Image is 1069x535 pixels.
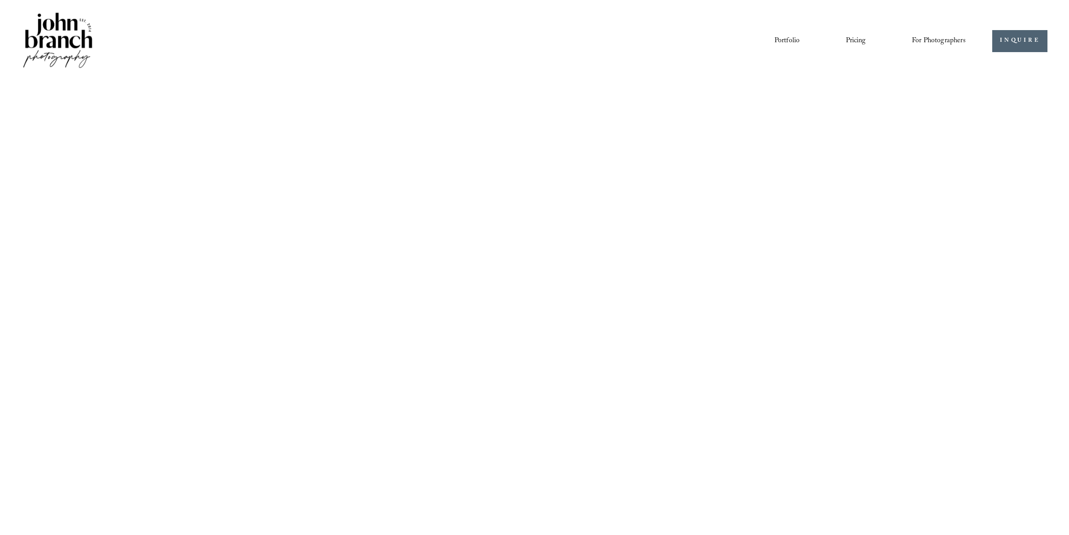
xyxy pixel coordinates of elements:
img: John Branch IV Photography [22,11,94,71]
a: INQUIRE [992,30,1047,52]
a: Portfolio [774,33,800,49]
a: Pricing [846,33,866,49]
a: folder dropdown [912,33,966,49]
span: For Photographers [912,34,966,48]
